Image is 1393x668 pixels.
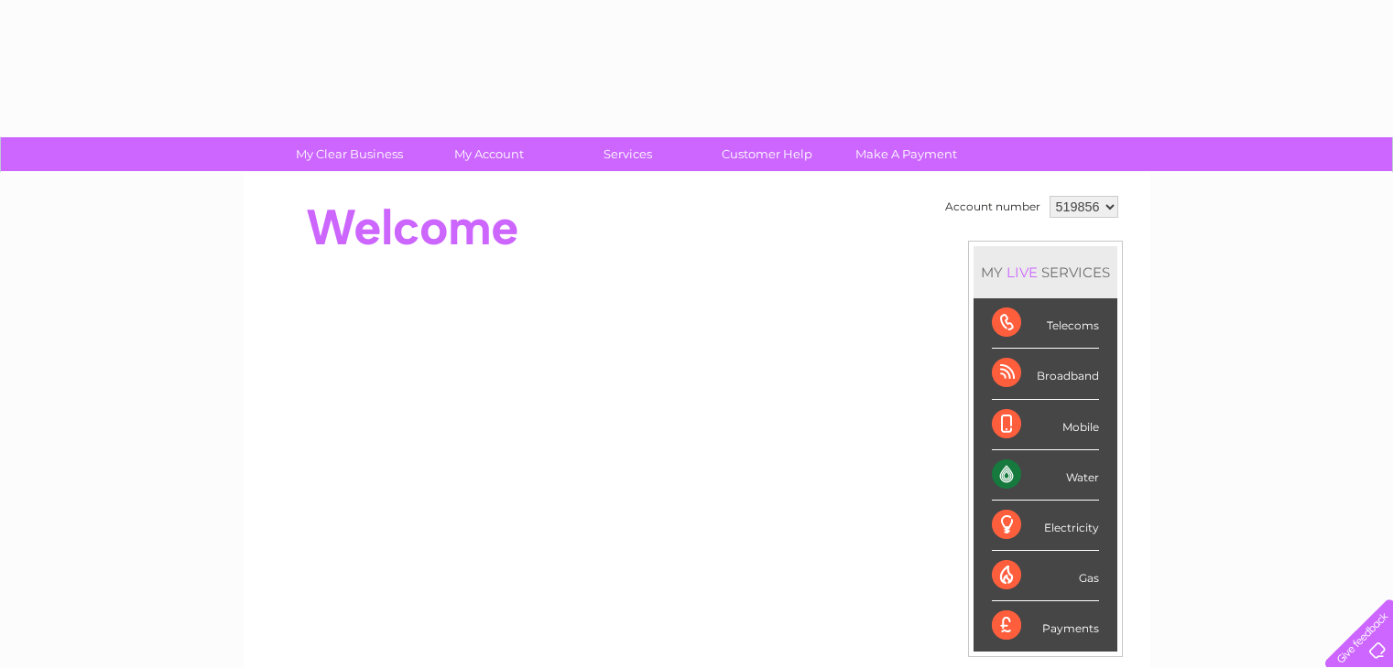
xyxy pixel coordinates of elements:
[274,137,425,171] a: My Clear Business
[992,400,1099,450] div: Mobile
[1003,264,1041,281] div: LIVE
[992,601,1099,651] div: Payments
[992,349,1099,399] div: Broadband
[413,137,564,171] a: My Account
[831,137,982,171] a: Make A Payment
[992,450,1099,501] div: Water
[941,191,1045,222] td: Account number
[691,137,843,171] a: Customer Help
[992,501,1099,551] div: Electricity
[992,551,1099,601] div: Gas
[552,137,703,171] a: Services
[992,298,1099,349] div: Telecoms
[974,246,1117,298] div: MY SERVICES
